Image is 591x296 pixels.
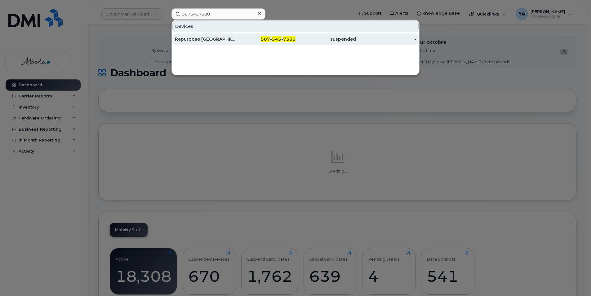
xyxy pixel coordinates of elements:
[283,36,295,42] span: 7388
[172,34,419,45] a: Repurpose [GEOGRAPHIC_DATA]587-545-7388suspended-
[356,36,416,42] div: -
[235,36,296,42] div: - -
[175,36,235,42] div: Repurpose [GEOGRAPHIC_DATA]
[272,36,281,42] span: 545
[172,20,419,32] div: Devices
[261,36,270,42] span: 587
[295,36,356,42] div: suspended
